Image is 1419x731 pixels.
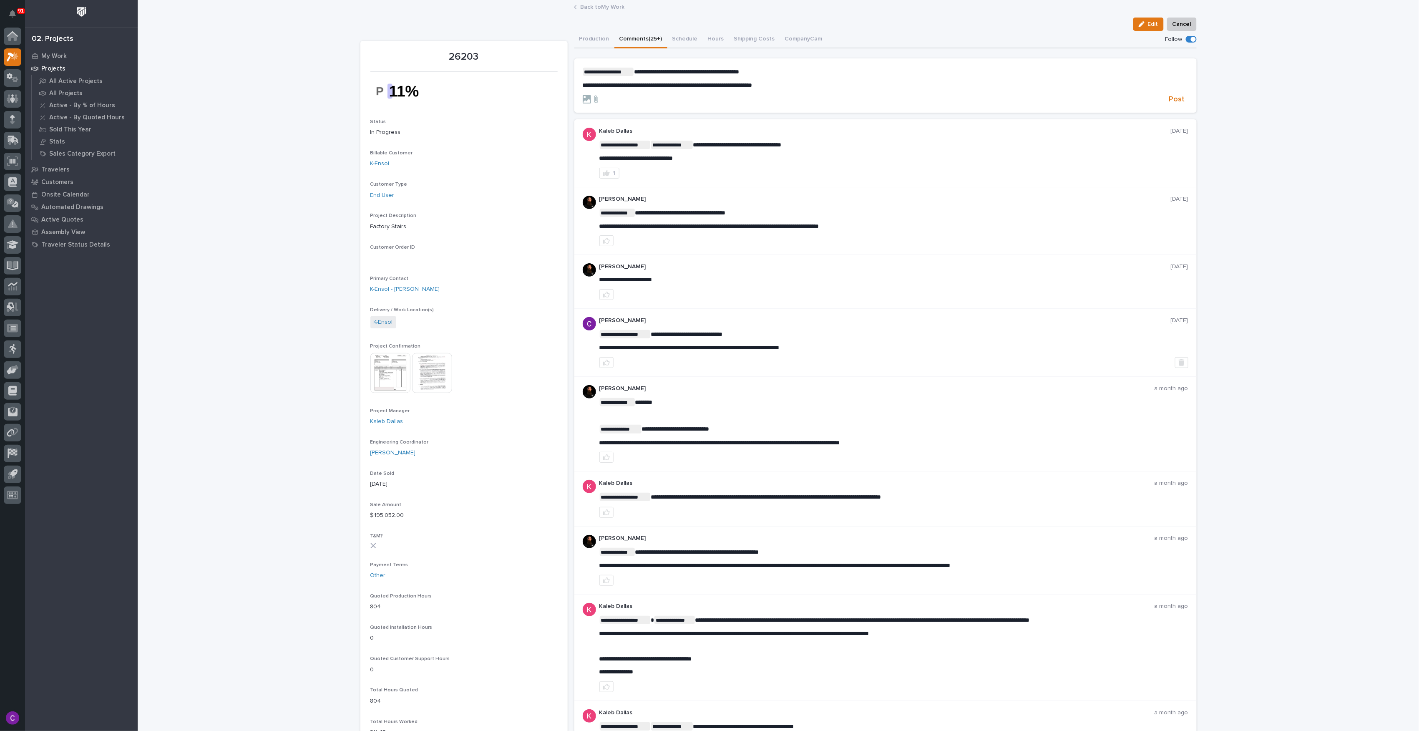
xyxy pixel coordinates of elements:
[370,245,415,250] span: Customer Order ID
[370,697,558,706] p: 804
[599,128,1171,135] p: Kaleb Dallas
[599,575,614,586] button: like this post
[370,594,432,599] span: Quoted Production Hours
[599,507,614,518] button: like this post
[583,709,596,723] img: ACg8ocJFQJZtOpq0mXhEl6L5cbQXDkmdPAf0fdoBPnlMfqfX=s96-c
[1155,480,1188,487] p: a month ago
[370,719,418,724] span: Total Hours Worked
[583,535,596,548] img: zmKUmRVDQjmBLfnAs97p
[41,166,70,174] p: Travelers
[580,2,624,11] a: Back toMy Work
[32,87,138,99] a: All Projects
[4,709,21,727] button: users-avatar
[370,51,558,63] p: 26203
[1148,20,1158,28] span: Edit
[49,102,115,109] p: Active - By % of Hours
[32,148,138,159] a: Sales Category Export
[583,385,596,398] img: zmKUmRVDQjmBLfnAs97p
[25,201,138,213] a: Automated Drawings
[370,602,558,611] p: 804
[599,168,619,179] button: 1
[1133,18,1164,31] button: Edit
[374,318,393,327] a: K-Ensol
[370,688,418,693] span: Total Hours Quoted
[599,235,614,246] button: like this post
[25,213,138,226] a: Active Quotes
[1166,95,1188,104] button: Post
[370,254,558,262] p: -
[583,317,596,330] img: AItbvmm9XFGwq9MR7ZO9lVE1d7-1VhVxQizPsTd1Fh95=s96-c
[599,317,1171,324] p: [PERSON_NAME]
[583,196,596,209] img: zmKUmRVDQjmBLfnAs97p
[370,656,450,661] span: Quoted Customer Support Hours
[1167,18,1197,31] button: Cancel
[1155,603,1188,610] p: a month ago
[370,634,558,643] p: 0
[370,440,429,445] span: Engineering Coordinator
[18,8,24,14] p: 91
[583,128,596,141] img: ACg8ocJFQJZtOpq0mXhEl6L5cbQXDkmdPAf0fdoBPnlMfqfX=s96-c
[41,241,110,249] p: Traveler Status Details
[41,204,103,211] p: Automated Drawings
[41,229,85,236] p: Assembly View
[1172,19,1191,29] span: Cancel
[370,502,402,507] span: Sale Amount
[32,111,138,123] a: Active - By Quoted Hours
[667,31,703,48] button: Schedule
[49,114,125,121] p: Active - By Quoted Hours
[370,151,413,156] span: Billable Customer
[613,170,616,176] div: 1
[1171,317,1188,324] p: [DATE]
[599,480,1155,487] p: Kaleb Dallas
[1171,263,1188,270] p: [DATE]
[599,709,1155,716] p: Kaleb Dallas
[1171,128,1188,135] p: [DATE]
[370,571,386,580] a: Other
[49,138,65,146] p: Stats
[41,65,65,73] p: Projects
[599,603,1155,610] p: Kaleb Dallas
[41,191,90,199] p: Onsite Calendar
[370,344,421,349] span: Project Confirmation
[583,603,596,616] img: ACg8ocJFQJZtOpq0mXhEl6L5cbQXDkmdPAf0fdoBPnlMfqfX=s96-c
[599,196,1171,203] p: [PERSON_NAME]
[49,126,91,134] p: Sold This Year
[370,511,558,520] p: $ 195,052.00
[1165,36,1182,43] p: Follow
[370,562,408,567] span: Payment Terms
[583,480,596,493] img: ACg8ocJFQJZtOpq0mXhEl6L5cbQXDkmdPAf0fdoBPnlMfqfX=s96-c
[370,119,386,124] span: Status
[41,179,73,186] p: Customers
[1169,95,1185,104] span: Post
[729,31,780,48] button: Shipping Costs
[370,285,440,294] a: K-Ensol - [PERSON_NAME]
[10,10,21,23] div: Notifications91
[599,289,614,300] button: like this post
[1175,357,1188,368] button: Delete post
[49,90,83,97] p: All Projects
[25,163,138,176] a: Travelers
[25,188,138,201] a: Onsite Calendar
[370,222,558,231] p: Factory Stairs
[1171,196,1188,203] p: [DATE]
[4,5,21,23] button: Notifications
[32,124,138,135] a: Sold This Year
[1155,535,1188,542] p: a month ago
[370,276,409,281] span: Primary Contact
[32,136,138,147] a: Stats
[370,625,433,630] span: Quoted Installation Hours
[583,263,596,277] img: zmKUmRVDQjmBLfnAs97p
[25,176,138,188] a: Customers
[32,75,138,87] a: All Active Projects
[25,226,138,238] a: Assembly View
[703,31,729,48] button: Hours
[599,385,1155,392] p: [PERSON_NAME]
[614,31,667,48] button: Comments (25+)
[370,308,434,313] span: Delivery / Work Location(s)
[370,159,390,168] a: K-Ensol
[370,417,403,426] a: Kaleb Dallas
[32,35,73,44] div: 02. Projects
[370,534,383,539] span: T&M?
[370,665,558,674] p: 0
[74,4,89,20] img: Workspace Logo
